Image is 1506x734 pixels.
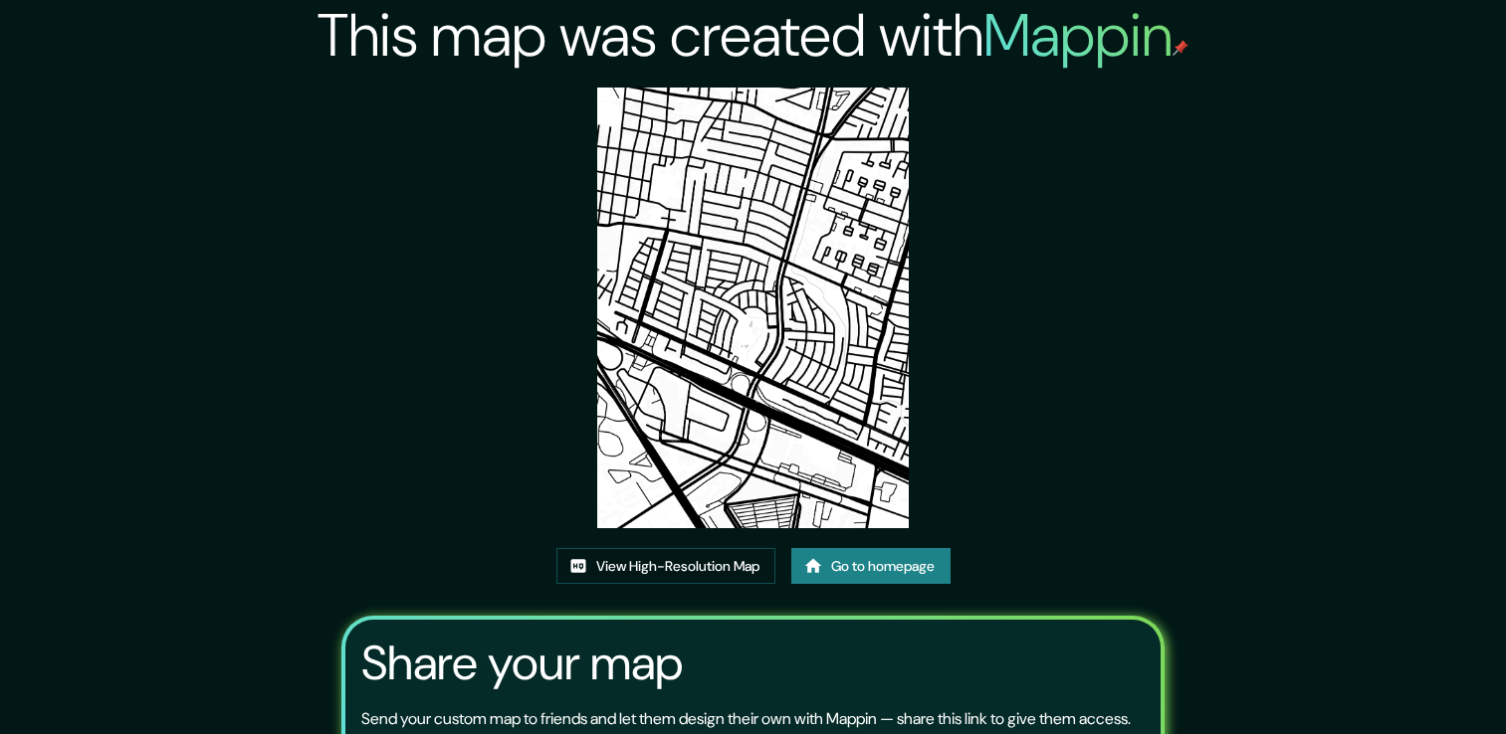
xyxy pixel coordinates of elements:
[1173,40,1188,56] img: mappin-pin
[791,548,951,585] a: Go to homepage
[361,707,1131,731] p: Send your custom map to friends and let them design their own with Mappin — share this link to gi...
[556,548,775,585] a: View High-Resolution Map
[1329,656,1484,712] iframe: Help widget launcher
[361,636,683,691] h3: Share your map
[597,88,909,528] img: created-map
